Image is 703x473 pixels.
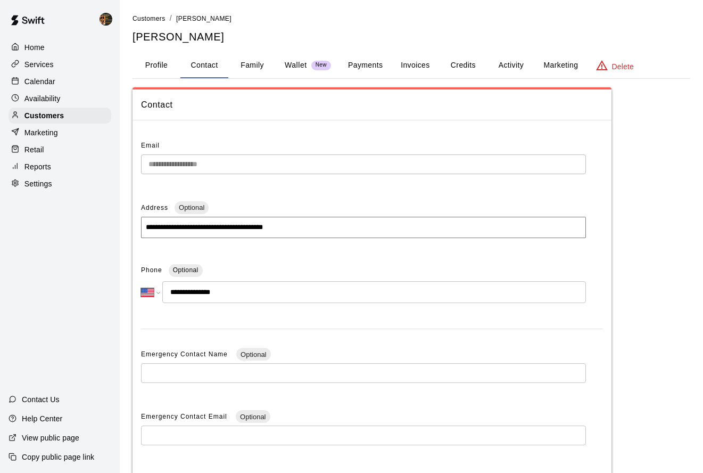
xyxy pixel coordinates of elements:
div: basic tabs example [133,53,690,78]
span: Optional [175,203,209,211]
span: Email [141,142,160,149]
a: Customers [9,108,111,124]
a: Settings [9,176,111,192]
p: Contact Us [22,394,60,405]
button: Invoices [391,53,439,78]
p: Delete [612,61,634,72]
a: Marketing [9,125,111,141]
a: Reports [9,159,111,175]
span: New [311,62,331,69]
p: Copy public page link [22,452,94,462]
span: Contact [141,98,603,112]
span: Optional [236,350,270,358]
a: Home [9,39,111,55]
span: [PERSON_NAME] [176,15,231,22]
p: Home [24,42,45,53]
p: View public page [22,433,79,443]
button: Payments [340,53,391,78]
p: Retail [24,144,44,155]
span: Emergency Contact Name [141,350,230,358]
img: Francisco Gracesqui [100,13,112,26]
p: Help Center [22,413,62,424]
p: Marketing [24,127,58,138]
p: Availability [24,93,61,104]
span: Optional [236,413,270,421]
span: Optional [173,266,199,274]
span: Customers [133,15,166,22]
span: Emergency Contact Email [141,413,229,420]
nav: breadcrumb [133,13,690,25]
button: Contact [180,53,228,78]
button: Activity [487,53,535,78]
button: Credits [439,53,487,78]
p: Services [24,59,54,70]
p: Wallet [285,60,307,71]
div: Francisco Gracesqui [97,9,120,30]
p: Settings [24,178,52,189]
p: Customers [24,110,64,121]
span: Phone [141,262,162,279]
a: Customers [133,14,166,22]
a: Services [9,56,111,72]
a: Availability [9,91,111,107]
button: Marketing [535,53,586,78]
button: Profile [133,53,180,78]
a: Calendar [9,74,111,89]
div: The email of an existing customer can only be changed by the customer themselves at https://book.... [141,154,586,174]
p: Reports [24,161,51,172]
li: / [170,13,172,24]
a: Retail [9,142,111,158]
button: Family [228,53,276,78]
h5: [PERSON_NAME] [133,30,690,44]
p: Calendar [24,76,55,87]
span: Address [141,204,168,211]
